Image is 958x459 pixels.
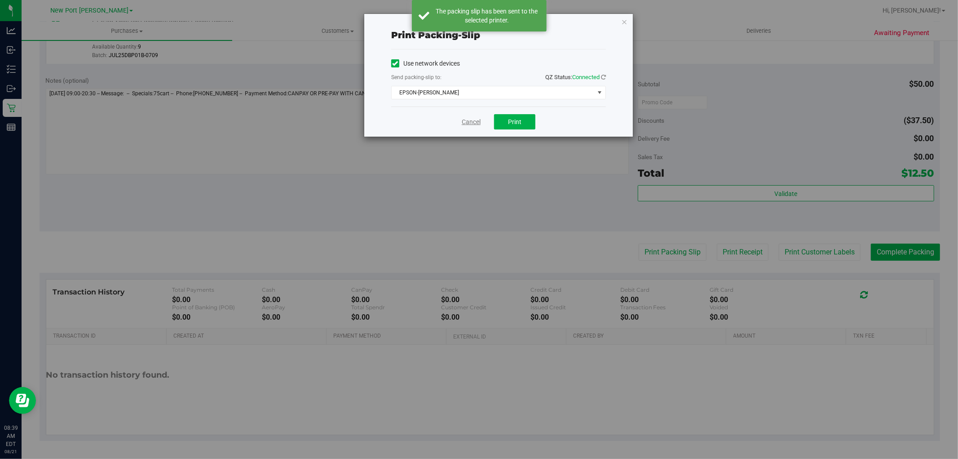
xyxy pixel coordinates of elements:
[572,74,600,80] span: Connected
[594,86,605,99] span: select
[391,59,460,68] label: Use network devices
[508,118,521,125] span: Print
[545,74,606,80] span: QZ Status:
[391,73,441,81] label: Send packing-slip to:
[392,86,594,99] span: EPSON-[PERSON_NAME]
[494,114,535,129] button: Print
[391,30,480,40] span: Print packing-slip
[434,7,540,25] div: The packing slip has been sent to the selected printer.
[462,117,481,127] a: Cancel
[9,387,36,414] iframe: Resource center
